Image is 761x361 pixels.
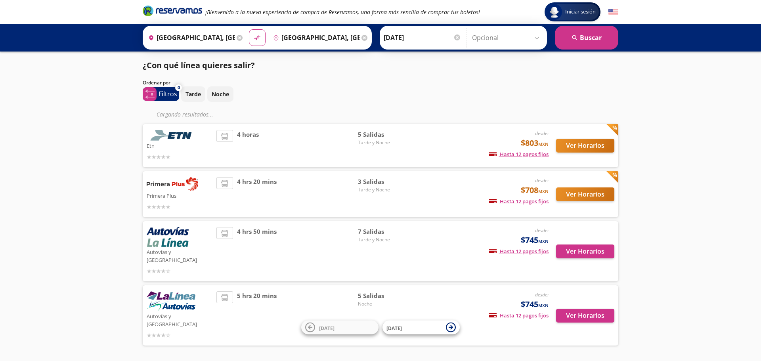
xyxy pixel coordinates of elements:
[472,28,543,48] input: Opcional
[358,177,413,186] span: 3 Salidas
[538,238,549,244] small: MXN
[147,177,198,191] img: Primera Plus
[237,291,277,340] span: 5 hrs 20 mins
[143,79,170,86] p: Ordenar por
[489,248,549,255] span: Hasta 12 pagos fijos
[147,141,212,150] p: Etn
[358,139,413,146] span: Tarde y Noche
[358,236,413,243] span: Tarde y Noche
[205,8,480,16] em: ¡Bienvenido a la nueva experiencia de compra de Reservamos, una forma más sencilla de comprar tus...
[358,300,413,308] span: Noche
[556,309,614,323] button: Ver Horarios
[556,187,614,201] button: Ver Horarios
[562,8,599,16] span: Iniciar sesión
[212,90,229,98] p: Noche
[147,291,195,311] img: Autovías y La Línea
[489,198,549,205] span: Hasta 12 pagos fijos
[145,28,235,48] input: Buscar Origen
[143,59,255,71] p: ¿Con qué línea quieres salir?
[157,111,213,118] em: Cargando resultados ...
[384,28,461,48] input: Elegir Fecha
[358,186,413,193] span: Tarde y Noche
[207,86,233,102] button: Noche
[555,26,618,50] button: Buscar
[386,325,402,331] span: [DATE]
[185,90,201,98] p: Tarde
[181,86,205,102] button: Tarde
[538,188,549,194] small: MXN
[358,130,413,139] span: 5 Salidas
[535,227,549,234] em: desde:
[237,177,277,211] span: 4 hrs 20 mins
[147,247,212,264] p: Autovías y [GEOGRAPHIC_DATA]
[159,89,177,99] p: Filtros
[521,137,549,149] span: $803
[521,234,549,246] span: $745
[535,130,549,137] em: desde:
[237,130,259,161] span: 4 horas
[237,227,277,275] span: 4 hrs 50 mins
[489,151,549,158] span: Hasta 12 pagos fijos
[301,321,379,334] button: [DATE]
[143,87,179,101] button: 0Filtros
[382,321,460,334] button: [DATE]
[556,139,614,153] button: Ver Horarios
[521,298,549,310] span: $745
[358,227,413,236] span: 7 Salidas
[178,84,180,91] span: 0
[538,141,549,147] small: MXN
[538,302,549,308] small: MXN
[147,130,198,141] img: Etn
[147,227,189,247] img: Autovías y La Línea
[535,177,549,184] em: desde:
[143,5,202,19] a: Brand Logo
[521,184,549,196] span: $708
[608,7,618,17] button: English
[147,311,212,328] p: Autovías y [GEOGRAPHIC_DATA]
[147,191,212,200] p: Primera Plus
[535,291,549,298] em: desde:
[270,28,359,48] input: Buscar Destino
[358,291,413,300] span: 5 Salidas
[556,244,614,258] button: Ver Horarios
[489,312,549,319] span: Hasta 12 pagos fijos
[143,5,202,17] i: Brand Logo
[319,325,335,331] span: [DATE]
